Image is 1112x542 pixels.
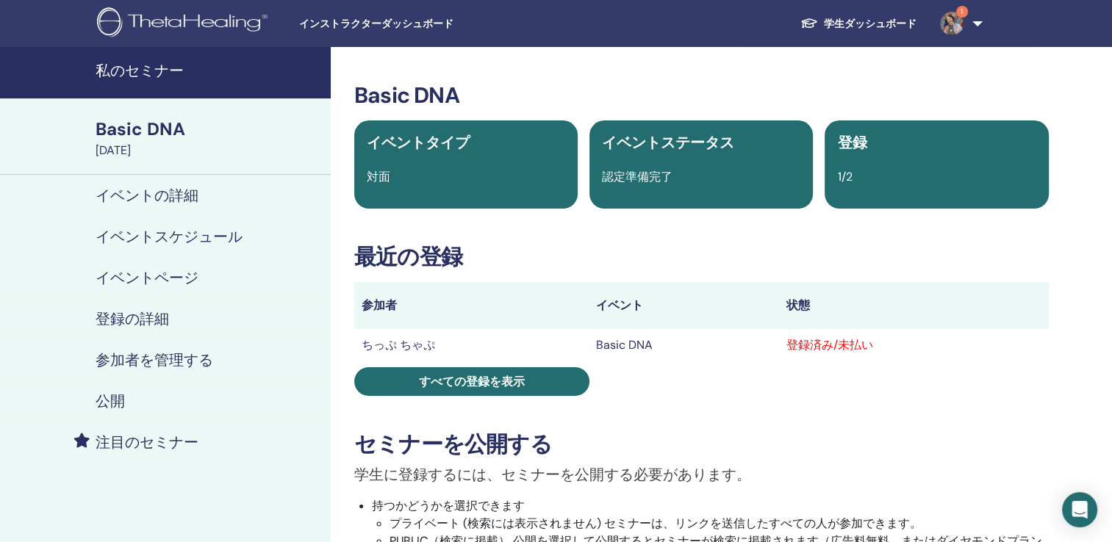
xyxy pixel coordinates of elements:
li: プライベート (検索には表示されません) セミナーは、リンクを送信したすべての人が参加できます。 [390,515,1049,532]
span: 認定準備完了 [602,169,672,184]
th: 状態 [778,282,1048,329]
h3: 最近の登録 [354,244,1049,270]
img: default.jpg [940,12,964,35]
div: Open Intercom Messenger [1062,492,1097,527]
span: すべての登録を表示 [419,374,525,389]
h4: イベントページ [96,269,198,286]
th: 参加者 [354,282,589,329]
span: インストラクターダッシュボード [299,16,520,32]
td: Basic DNA [589,329,778,361]
td: ちっぷ ちゃぷ [354,329,589,361]
h3: Basic DNA [354,82,1049,109]
h4: イベントの詳細 [96,187,198,204]
span: 1/2 [837,169,852,184]
p: 学生に登録するには、セミナーを公開する必要があります。 [354,463,1049,485]
h4: 私のセミナー [96,62,322,79]
img: graduation-cap-white.svg [800,17,818,29]
span: イベントタイプ [367,133,470,152]
a: 学生ダッシュボード [789,10,928,37]
div: 登録済み/未払い [786,336,1041,354]
h3: セミナーを公開する [354,431,1049,458]
div: Basic DNA [96,117,322,142]
h4: 登録の詳細 [96,310,169,328]
h4: 公開 [96,392,125,410]
span: 登録 [837,133,867,152]
span: 1 [956,6,968,18]
a: Basic DNA[DATE] [87,117,331,159]
h4: 参加者を管理する [96,351,213,369]
span: 対面 [367,169,390,184]
span: イベントステータス [602,133,734,152]
th: イベント [589,282,778,329]
h4: 注目のセミナー [96,433,198,451]
div: [DATE] [96,142,322,159]
a: すべての登録を表示 [354,367,589,396]
img: logo.png [97,7,273,40]
h4: イベントスケジュール [96,228,243,245]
